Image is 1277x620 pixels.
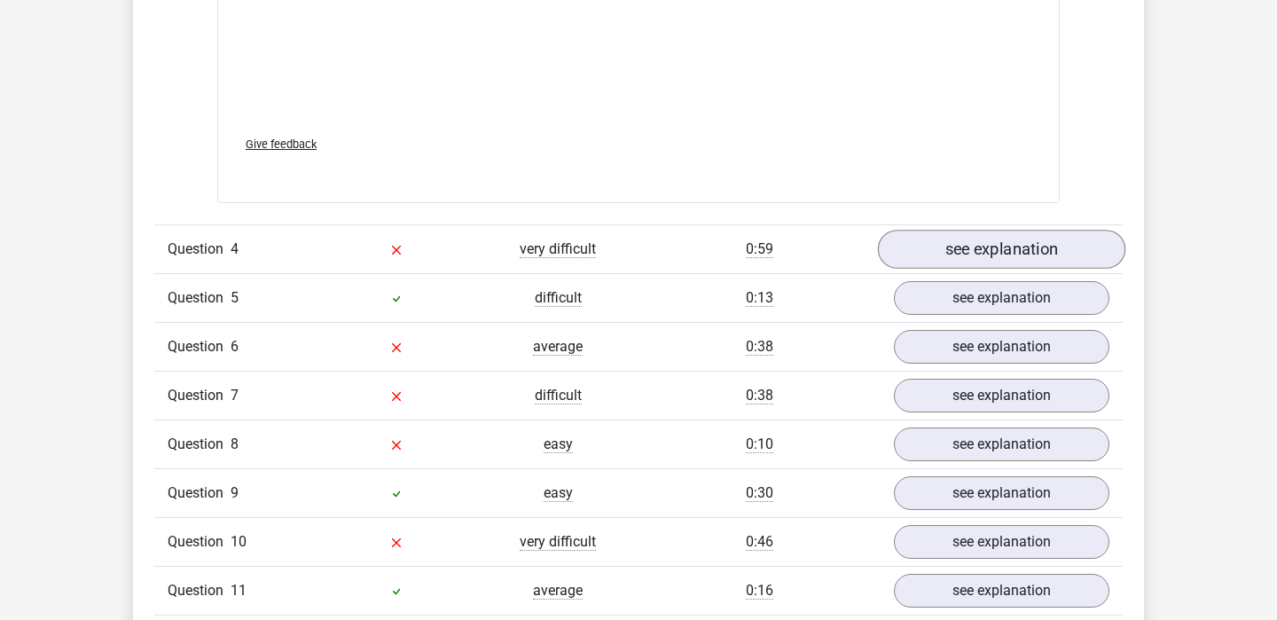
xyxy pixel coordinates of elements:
[168,385,231,406] span: Question
[168,483,231,504] span: Question
[894,574,1109,608] a: see explanation
[535,289,582,307] span: difficult
[533,338,583,356] span: average
[231,338,239,355] span: 6
[168,239,231,260] span: Question
[894,428,1109,461] a: see explanation
[231,436,239,452] span: 8
[168,580,231,601] span: Question
[231,484,239,501] span: 9
[746,484,773,502] span: 0:30
[894,525,1109,559] a: see explanation
[894,330,1109,364] a: see explanation
[231,582,247,599] span: 11
[168,336,231,357] span: Question
[168,531,231,553] span: Question
[746,582,773,600] span: 0:16
[231,240,239,257] span: 4
[535,387,582,404] span: difficult
[520,240,596,258] span: very difficult
[544,484,573,502] span: easy
[746,436,773,453] span: 0:10
[168,287,231,309] span: Question
[246,137,317,151] span: Give feedback
[746,289,773,307] span: 0:13
[894,379,1109,412] a: see explanation
[544,436,573,453] span: easy
[168,434,231,455] span: Question
[894,281,1109,315] a: see explanation
[878,230,1125,269] a: see explanation
[746,240,773,258] span: 0:59
[894,476,1109,510] a: see explanation
[746,338,773,356] span: 0:38
[231,289,239,306] span: 5
[746,387,773,404] span: 0:38
[231,533,247,550] span: 10
[231,387,239,404] span: 7
[533,582,583,600] span: average
[520,533,596,551] span: very difficult
[746,533,773,551] span: 0:46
